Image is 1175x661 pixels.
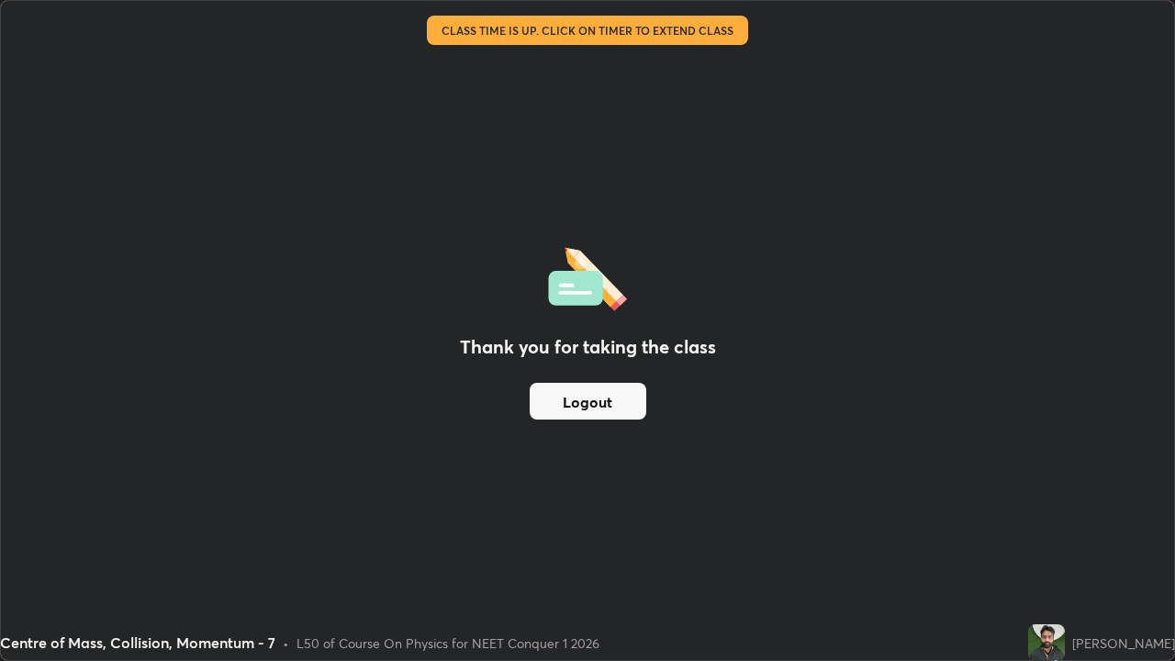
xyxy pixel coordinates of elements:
[297,633,599,653] div: L50 of Course On Physics for NEET Conquer 1 2026
[530,383,646,420] button: Logout
[283,633,289,653] div: •
[1072,633,1175,653] div: [PERSON_NAME]
[1028,624,1065,661] img: f126b9e1133842c0a7d50631c43ebeec.jpg
[460,333,716,361] h2: Thank you for taking the class
[548,241,627,311] img: offlineFeedback.1438e8b3.svg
